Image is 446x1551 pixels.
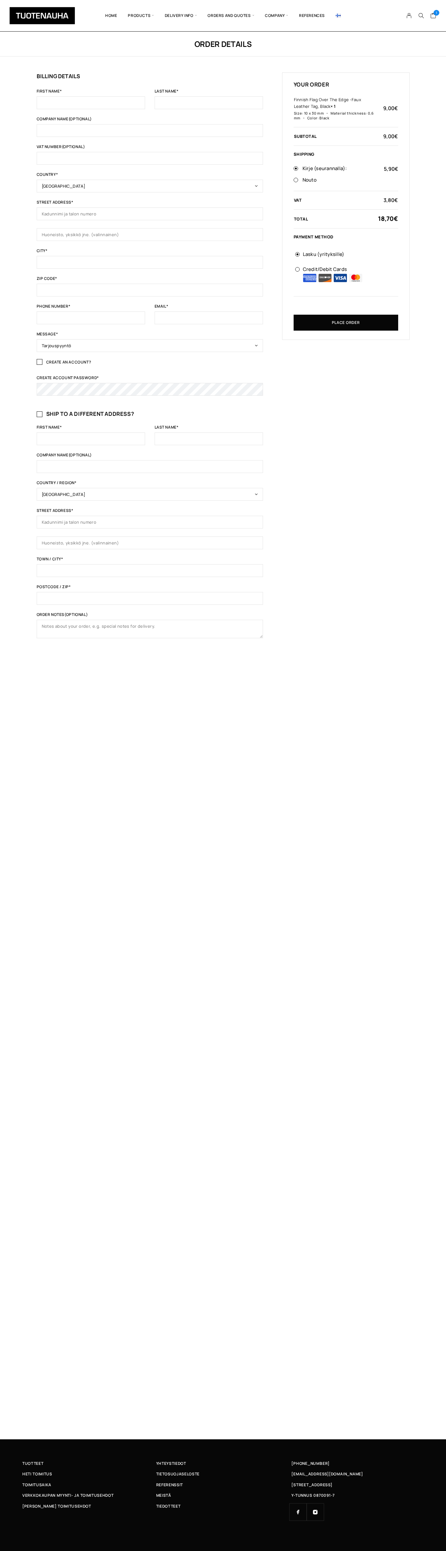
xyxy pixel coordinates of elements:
img: Suomi [336,14,341,17]
a: Heti toimitus [22,1471,156,1477]
div: Shipping [294,152,398,156]
button: Place order [294,315,398,331]
input: Kadunnimi ja talon numero [37,516,263,528]
span: € [394,105,398,112]
a: Tuotteet [22,1460,156,1467]
span: Yhteystiedot [156,1460,186,1467]
label: First name [37,425,145,432]
img: Tuotenauha Oy [10,7,75,24]
label: Postcode / ZIP [37,585,263,592]
h1: Order details [37,39,410,49]
a: Home [100,5,122,26]
label: Zip code [37,277,263,284]
span: (optional) [62,144,85,149]
span: Delivery info [159,5,202,26]
div: Payment Method [294,235,398,239]
span: Y-TUNNUS 0870091-7 [291,1492,335,1499]
dt: Material thickness: [325,111,367,116]
label: Company name [37,117,263,124]
span: Company [260,5,294,26]
img: Order details 4 [349,274,362,282]
p: Black [319,116,329,120]
a: Yhteystiedot [156,1460,290,1467]
label: Create an account? [37,360,263,368]
label: Credit/Debit Cards [303,265,398,285]
span: [PERSON_NAME] toimitusehdot [22,1503,91,1510]
label: Email [155,304,263,311]
span: Heti toimitus [22,1471,52,1477]
p: 10 x 30 mm [304,111,324,116]
a: Toimitusaika [22,1481,156,1488]
th: Subtotal [294,133,378,139]
a: Tiedotteet [156,1503,290,1510]
dt: Size: [294,111,303,116]
label: Message [37,332,263,339]
label: VAT number [37,145,263,152]
input: Huoneisto, yksikkö jne. (valinnainen) [37,228,263,241]
label: Country / Region [37,481,263,488]
dt: Color: [302,116,319,120]
label: Company name [37,453,263,460]
input: Kadunnimi ja talon numero [37,207,263,220]
span: [STREET_ADDRESS] [291,1481,332,1488]
h3: Ship to a different address? [37,410,263,417]
bdi: 3,80 [384,197,398,204]
bdi: 5,90 [384,165,398,172]
span: Meistä [156,1492,171,1499]
th: VAT [294,197,378,203]
label: Last name [155,425,263,432]
span: € [394,197,398,204]
span: Orders and quotes [202,5,260,26]
a: My Account [403,13,415,19]
span: Tuotteet [22,1460,43,1467]
bdi: 18,70 [378,214,398,223]
a: Meistä [156,1492,290,1499]
label: Create account password [37,376,263,383]
input: Create an account? [37,359,42,365]
label: First name [37,89,145,96]
td: Finnish flag over the edge -faux leather tag, black [294,96,378,121]
a: [PERSON_NAME] toimitusehdot [22,1503,156,1510]
a: Facebook [289,1503,307,1521]
a: Cart [430,12,436,20]
a: Tietosuojaseloste [156,1471,290,1477]
span: € [395,165,398,172]
bdi: 9,00 [383,105,398,112]
span: Tiedotteet [156,1503,181,1510]
span: (optional) [69,116,92,122]
a: References [294,5,330,26]
strong: × 1 [331,103,336,109]
a: Instagram [307,1503,324,1521]
span: (optional) [69,452,92,458]
label: Street address [37,200,263,207]
span: € [394,214,398,223]
a: [PHONE_NUMBER] [291,1460,330,1467]
img: Order details 2 [318,274,332,282]
span: Referenssit [156,1481,183,1488]
a: [EMAIL_ADDRESS][DOMAIN_NAME] [291,1471,363,1477]
h3: Billing details [37,72,263,80]
div: Your order [294,81,398,88]
label: Town / City [37,557,263,564]
label: Kirje (seurannalla): [303,164,398,173]
label: Street address [37,509,263,516]
label: Last name [155,89,263,96]
span: Tietosuojaseloste [156,1471,200,1477]
bdi: 9,00 [383,133,398,140]
label: Phone number [37,304,145,311]
span: € [394,133,398,140]
th: Total [294,216,378,222]
label: Order notes [37,613,263,620]
p: 0,6 mm [294,111,374,120]
label: Lasku (yrityksille) [303,250,398,259]
span: (optional) [64,612,88,617]
img: Order details 3 [333,274,347,282]
a: Referenssit [156,1481,290,1488]
input: Ship to a different address? [37,411,42,417]
span: Products [122,5,159,26]
img: Order details 1 [303,274,317,282]
a: Verkkokaupan myynti- ja toimitusehdot [22,1492,156,1499]
label: Nouto [303,176,398,184]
